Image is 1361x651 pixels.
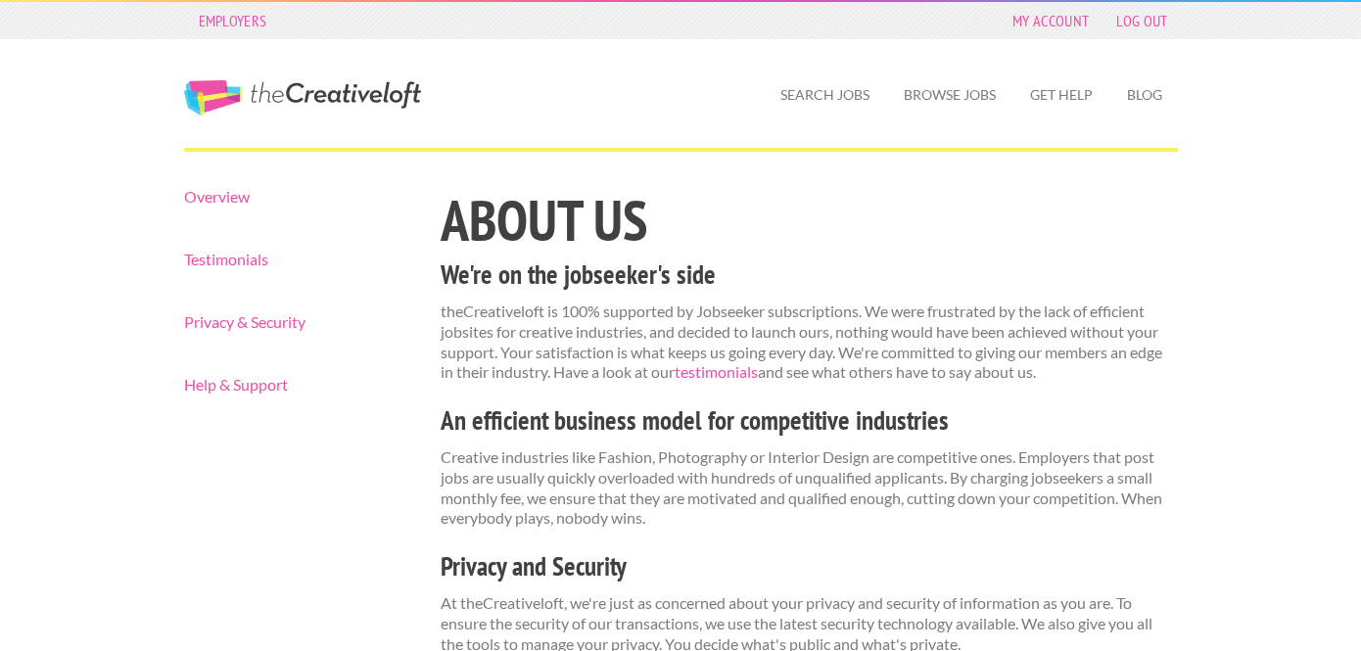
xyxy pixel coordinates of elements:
a: The Creative Loft [184,80,421,116]
h1: About us [441,192,1178,249]
a: Help & Support [184,377,407,393]
h3: Privacy and Security [441,548,1178,585]
a: Search Jobs [765,72,885,117]
h3: We're on the jobseeker's side [441,256,1178,294]
a: Browse Jobs [888,72,1011,117]
h3: An efficient business model for competitive industries [441,402,1178,440]
a: Privacy & Security [184,314,407,330]
a: testimonials [675,362,758,381]
a: Testimonials [184,252,407,267]
a: Overview [184,189,407,205]
a: My Account [1003,7,1099,34]
p: Creative industries like Fashion, Photography or Interior Design are competitive ones. Employers ... [441,447,1178,529]
a: Log Out [1106,7,1177,34]
a: Employers [189,7,277,34]
p: theCreativeloft is 100% supported by Jobseeker subscriptions. We were frustrated by the lack of e... [441,302,1178,383]
a: Get Help [1014,72,1108,117]
a: Blog [1111,72,1178,117]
